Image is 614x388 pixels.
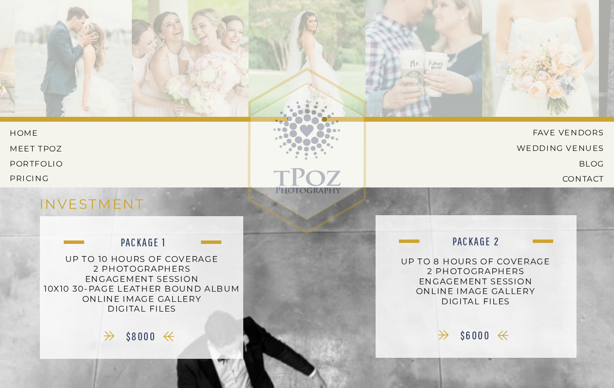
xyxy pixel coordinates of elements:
[509,159,604,168] a: BLOG
[10,129,54,137] a: HOME
[378,257,574,319] p: up to 8 hours of coverage 2 photographers engagement session online image gallery digital files
[502,144,604,152] a: Wedding Venues
[524,128,604,137] a: Fave Vendors
[10,144,63,153] a: MEET tPoz
[446,329,505,350] nav: $6000
[395,235,558,247] h2: Package 2
[39,196,172,214] h1: INVESTMENT
[42,254,241,327] p: UP TO 10 HOURS OF COVERAGE 2 PHOTOGRAPHERS ENGAGEMENT SESSION 10X10 30-PAGE LEATHER BOUND ALBUM O...
[111,330,170,351] nav: $8000
[62,236,225,248] h2: Package 1
[528,174,604,183] a: CONTACT
[10,159,65,168] a: PORTFOLIO
[10,174,65,183] a: Pricing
